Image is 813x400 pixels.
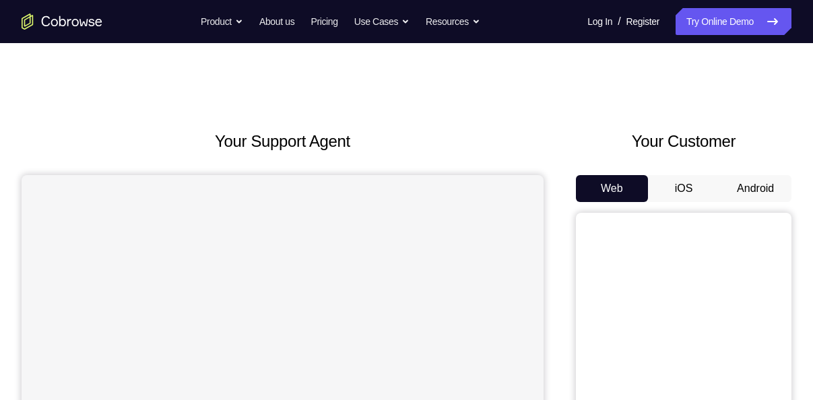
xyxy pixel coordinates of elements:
button: Android [719,175,791,202]
a: Go to the home page [22,13,102,30]
button: Use Cases [354,8,410,35]
button: Resources [426,8,480,35]
button: Product [201,8,243,35]
a: Log In [587,8,612,35]
a: About us [259,8,294,35]
h2: Your Support Agent [22,129,544,154]
button: Web [576,175,648,202]
span: / [618,13,620,30]
a: Pricing [311,8,337,35]
button: iOS [648,175,720,202]
a: Register [626,8,659,35]
a: Try Online Demo [676,8,791,35]
h2: Your Customer [576,129,791,154]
